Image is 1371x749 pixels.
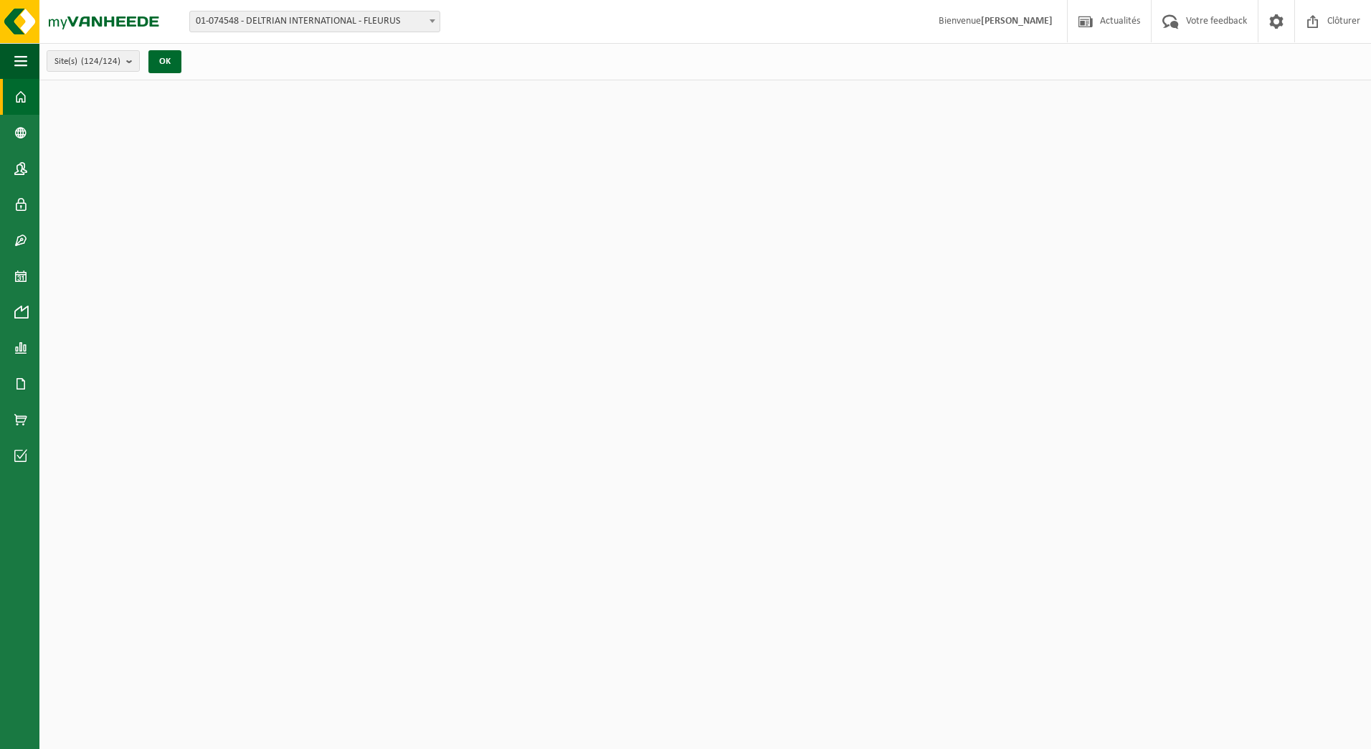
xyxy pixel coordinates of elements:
[47,50,140,72] button: Site(s)(124/124)
[54,51,120,72] span: Site(s)
[189,11,440,32] span: 01-074548 - DELTRIAN INTERNATIONAL - FLEURUS
[81,57,120,66] count: (124/124)
[148,50,181,73] button: OK
[190,11,440,32] span: 01-074548 - DELTRIAN INTERNATIONAL - FLEURUS
[981,16,1053,27] strong: [PERSON_NAME]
